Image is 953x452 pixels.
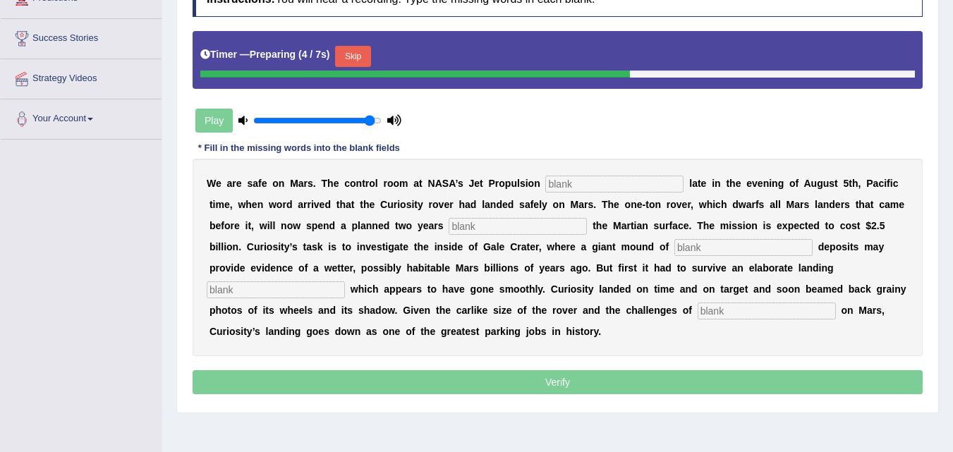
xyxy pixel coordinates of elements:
[794,220,799,231] b: e
[400,199,406,210] b: o
[307,199,310,210] b: r
[434,220,437,231] b: r
[691,199,693,210] b: ,
[669,220,672,231] b: f
[703,220,710,231] b: h
[712,178,715,189] b: i
[360,220,366,231] b: a
[245,220,248,231] b: i
[571,199,579,210] b: M
[593,199,596,210] b: .
[363,199,370,210] b: h
[885,199,890,210] b: a
[395,220,399,231] b: t
[435,178,442,189] b: A
[358,220,360,231] b: l
[746,178,752,189] b: e
[411,199,414,210] b: i
[253,178,258,189] b: a
[899,199,904,210] b: e
[287,220,293,231] b: o
[530,199,534,210] b: f
[534,178,540,189] b: n
[878,178,884,189] b: c
[751,220,758,231] b: n
[636,220,642,231] b: a
[525,199,530,210] b: a
[439,199,444,210] b: v
[210,220,216,231] b: b
[732,199,739,210] b: d
[715,199,721,210] b: c
[823,178,830,189] b: u
[787,199,795,210] b: M
[645,199,649,210] b: t
[394,178,400,189] b: o
[517,178,520,189] b: l
[210,199,213,210] b: t
[314,199,320,210] b: v
[267,220,270,231] b: i
[311,199,314,210] b: i
[290,178,298,189] b: M
[399,178,408,189] b: m
[317,220,323,231] b: e
[414,199,418,210] b: t
[234,220,240,231] b: e
[474,178,480,189] b: e
[665,220,669,231] b: r
[729,220,732,231] b: i
[322,178,328,189] b: T
[207,178,216,189] b: W
[429,199,432,210] b: r
[519,199,525,210] b: s
[844,178,849,189] b: 5
[270,220,273,231] b: l
[545,176,684,193] input: blank
[870,199,874,210] b: t
[449,199,453,210] b: r
[432,199,439,210] b: o
[298,199,303,210] b: a
[856,199,859,210] b: t
[800,199,803,210] b: r
[429,220,435,231] b: a
[803,199,809,210] b: s
[887,178,890,189] b: f
[384,178,387,189] b: r
[835,199,841,210] b: e
[634,220,637,231] b: i
[770,199,775,210] b: a
[207,281,345,298] input: blank
[490,199,497,210] b: n
[302,49,327,60] b: 4 / 7s
[320,199,325,210] b: e
[327,49,330,60] b: )
[670,199,676,210] b: o
[496,199,502,210] b: d
[637,199,643,210] b: e
[746,199,752,210] b: a
[508,199,514,210] b: d
[428,178,435,189] b: N
[726,178,729,189] b: t
[626,220,630,231] b: r
[329,220,336,231] b: d
[865,199,870,210] b: a
[769,178,772,189] b: i
[614,199,619,210] b: e
[471,199,477,210] b: d
[763,220,766,231] b: i
[419,178,423,189] b: t
[279,178,285,189] b: n
[803,178,811,189] b: A
[709,220,715,231] b: e
[248,220,251,231] b: t
[834,178,838,189] b: t
[789,178,796,189] b: o
[495,178,499,189] b: r
[588,199,593,210] b: s
[449,218,587,235] input: blank
[829,178,834,189] b: s
[777,220,782,231] b: e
